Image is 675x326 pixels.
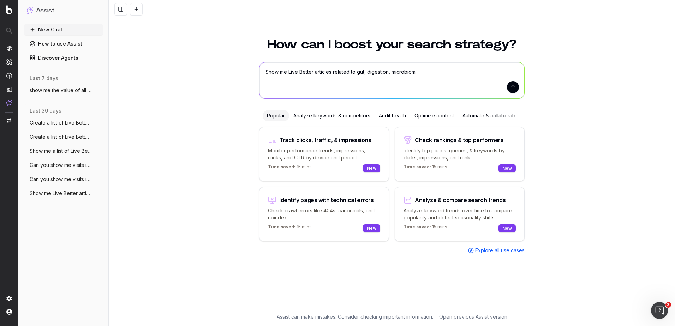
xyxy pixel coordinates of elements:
[24,145,103,157] button: Show me a list of Live Better articles r
[24,85,103,96] button: show me the value of all [DOMAIN_NAME]
[268,147,380,161] p: Monitor performance trends, impressions, clicks, and CTR by device and period.
[458,110,521,121] div: Automate & collaborate
[415,137,504,143] div: Check rankings & top performers
[498,164,516,172] div: New
[24,117,103,128] button: Create a list of Live Better articles th
[6,46,12,51] img: Analytics
[415,197,506,203] div: Analyze & compare search trends
[259,38,525,51] h1: How can I boost your search strategy?
[30,75,58,82] span: last 7 days
[363,164,380,172] div: New
[30,190,92,197] span: Show me Live Better articles relating to
[36,6,54,16] h1: Assist
[404,164,447,173] p: 15 mins
[24,52,103,64] a: Discover Agents
[263,110,289,121] div: Popular
[268,164,312,173] p: 15 mins
[30,119,92,126] span: Create a list of Live Better articles th
[6,59,12,65] img: Intelligence
[30,87,92,94] span: show me the value of all [DOMAIN_NAME]
[404,147,516,161] p: Identify top pages, queries, & keywords by clicks, impressions, and rank.
[404,224,447,233] p: 15 mins
[404,207,516,221] p: Analyze keyword trends over time to compare popularity and detect seasonality shifts.
[24,188,103,199] button: Show me Live Better articles relating to
[404,164,431,169] span: Time saved:
[30,147,92,155] span: Show me a list of Live Better articles r
[468,247,525,254] a: Explore all use cases
[24,159,103,171] button: Can you show me visits in the last 12 mo
[498,224,516,232] div: New
[24,174,103,185] button: Can you show me visits in the last 12 mo
[27,6,100,16] button: Assist
[6,296,12,301] img: Setting
[30,162,92,169] span: Can you show me visits in the last 12 mo
[6,73,12,79] img: Activation
[277,313,433,320] p: Assist can make mistakes. Consider checking important information.
[475,247,525,254] span: Explore all use cases
[30,133,92,140] span: Create a list of Live Better articles re
[404,224,431,229] span: Time saved:
[410,110,458,121] div: Optimize content
[24,131,103,143] button: Create a list of Live Better articles re
[6,100,12,106] img: Assist
[268,224,312,233] p: 15 mins
[24,24,103,35] button: New Chat
[363,224,380,232] div: New
[665,302,671,308] span: 2
[30,176,92,183] span: Can you show me visits in the last 12 mo
[375,110,410,121] div: Audit health
[259,62,524,98] textarea: Show me Live Better articles related to gut, digestion, microbio
[6,309,12,315] img: My account
[279,197,374,203] div: Identify pages with technical errors
[7,118,11,123] img: Switch project
[27,7,33,14] img: Assist
[268,164,295,169] span: Time saved:
[6,5,12,14] img: Botify logo
[30,107,61,114] span: last 30 days
[279,137,371,143] div: Track clicks, traffic, & impressions
[289,110,375,121] div: Analyze keywords & competitors
[268,207,380,221] p: Check crawl errors like 404s, canonicals, and noindex.
[651,302,668,319] iframe: Intercom live chat
[439,313,507,320] a: Open previous Assist version
[24,38,103,49] a: How to use Assist
[6,86,12,92] img: Studio
[268,224,295,229] span: Time saved:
